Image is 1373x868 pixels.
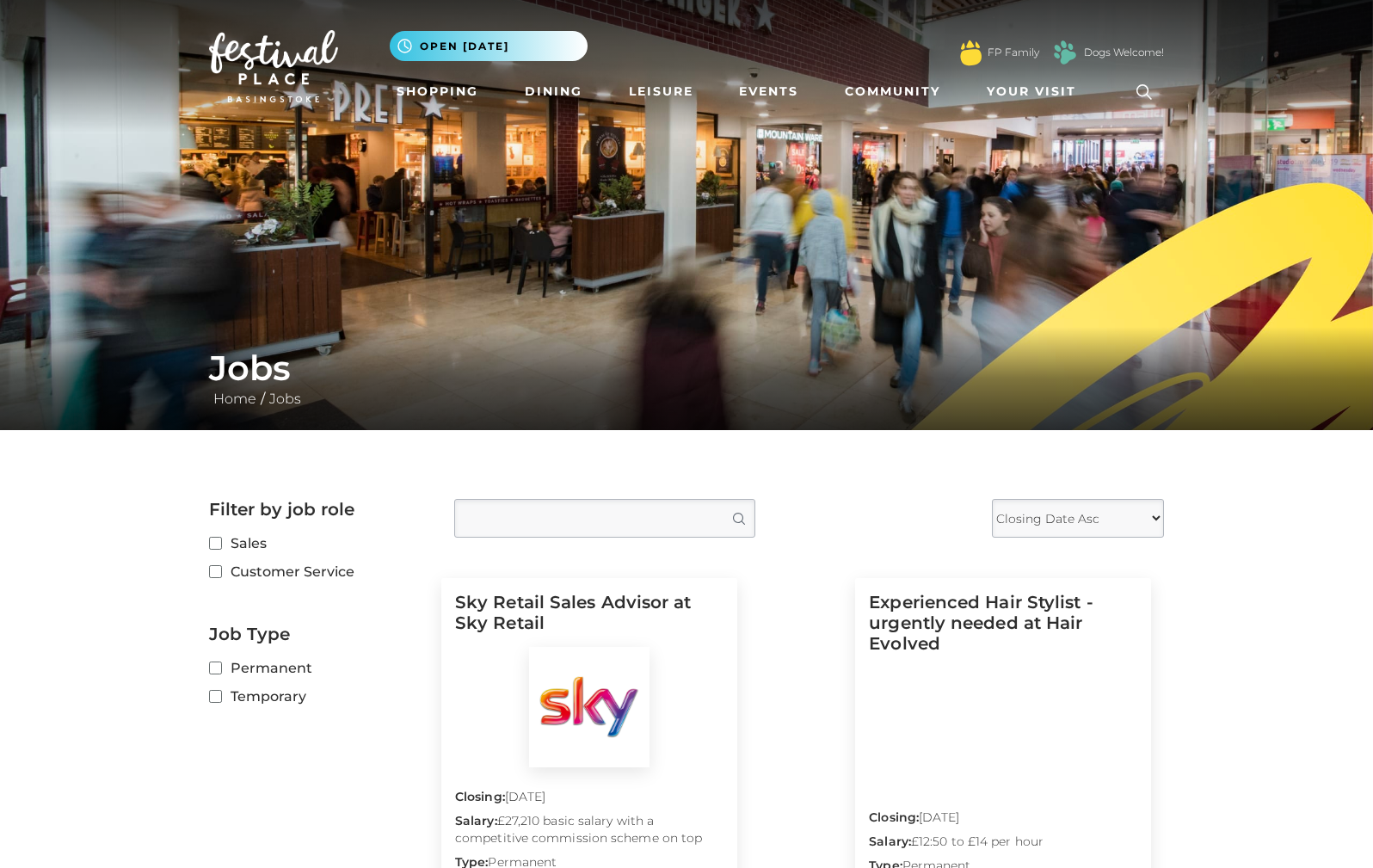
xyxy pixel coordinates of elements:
[209,391,261,407] a: Home
[455,592,723,647] h5: Sky Retail Sales Advisor at Sky Retail
[869,834,911,849] strong: Salary:
[838,76,947,108] a: Community
[980,76,1092,108] a: Your Visit
[209,30,338,102] img: Festival Place Logo
[987,83,1076,101] span: Your Visit
[1084,45,1164,60] a: Dogs Welcome!
[869,833,1137,857] p: £12:50 to £14 per hour
[209,532,428,554] label: Sales
[988,45,1039,60] a: FP Family
[732,76,805,108] a: Events
[455,788,723,812] p: [DATE]
[209,348,1164,389] h1: Jobs
[209,657,428,679] label: Permanent
[518,76,589,108] a: Dining
[455,812,723,853] p: £27,210 basic salary with a competitive commission scheme on top
[209,624,428,644] h2: Job Type
[265,391,305,407] a: Jobs
[869,809,1137,833] p: [DATE]
[455,789,505,804] strong: Closing:
[196,348,1177,409] div: /
[420,39,509,54] span: Open [DATE]
[869,592,1137,668] h5: Experienced Hair Stylist - urgently needed at Hair Evolved
[209,561,428,582] label: Customer Service
[390,76,485,108] a: Shopping
[869,810,919,825] strong: Closing:
[622,76,700,108] a: Leisure
[209,686,428,707] label: Temporary
[209,499,428,520] h2: Filter by job role
[390,31,588,61] button: Open [DATE]
[455,813,497,828] strong: Salary:
[529,647,650,767] img: Sky Retail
